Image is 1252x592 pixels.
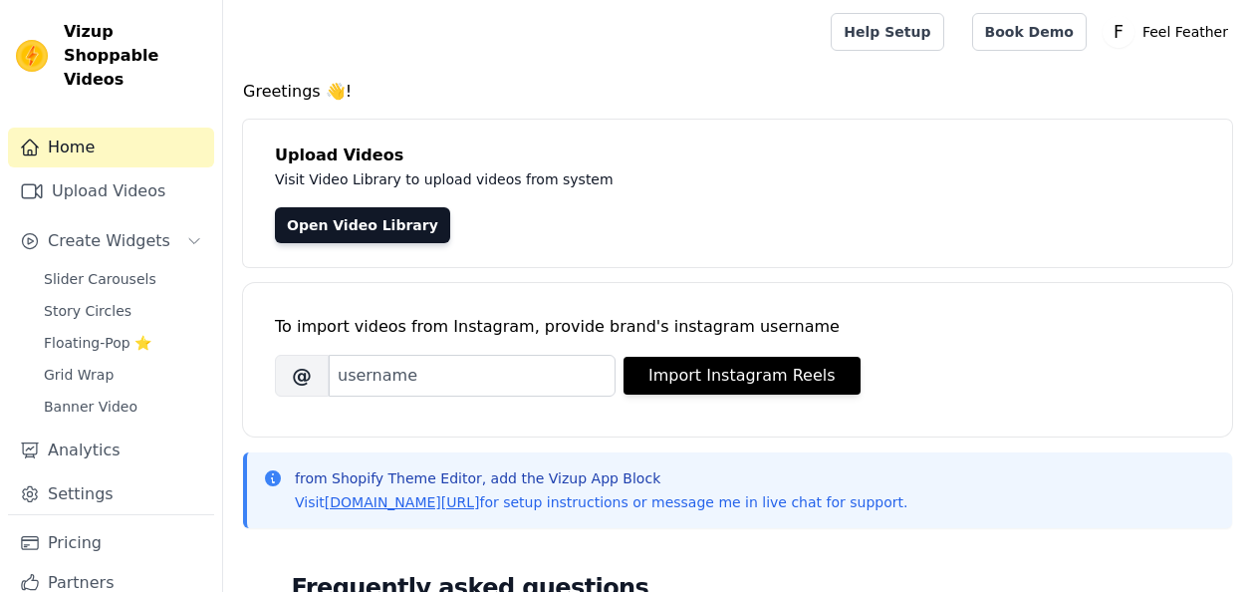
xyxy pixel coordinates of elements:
[32,297,214,325] a: Story Circles
[32,393,214,421] a: Banner Video
[275,315,1200,339] div: To import videos from Instagram, provide brand's instagram username
[44,365,114,385] span: Grid Wrap
[44,301,131,321] span: Story Circles
[295,468,907,488] p: from Shopify Theme Editor, add the Vizup App Block
[275,207,450,243] a: Open Video Library
[1134,14,1236,50] p: Feel Feather
[8,128,214,167] a: Home
[275,355,329,397] span: @
[275,144,1200,167] h4: Upload Videos
[44,397,137,417] span: Banner Video
[624,357,861,395] button: Import Instagram Reels
[1103,14,1236,50] button: F Feel Feather
[8,171,214,211] a: Upload Videos
[8,474,214,514] a: Settings
[44,333,151,353] span: Floating-Pop ⭐
[831,13,943,51] a: Help Setup
[325,494,480,510] a: [DOMAIN_NAME][URL]
[8,431,214,470] a: Analytics
[16,40,48,72] img: Vizup
[329,355,616,397] input: username
[32,265,214,293] a: Slider Carousels
[32,329,214,357] a: Floating-Pop ⭐
[44,269,156,289] span: Slider Carousels
[243,80,1232,104] h4: Greetings 👋!
[275,167,1167,191] p: Visit Video Library to upload videos from system
[48,229,170,253] span: Create Widgets
[8,523,214,563] a: Pricing
[8,221,214,261] button: Create Widgets
[32,361,214,389] a: Grid Wrap
[295,492,907,512] p: Visit for setup instructions or message me in live chat for support.
[972,13,1087,51] a: Book Demo
[64,20,206,92] span: Vizup Shoppable Videos
[1114,22,1124,42] text: F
